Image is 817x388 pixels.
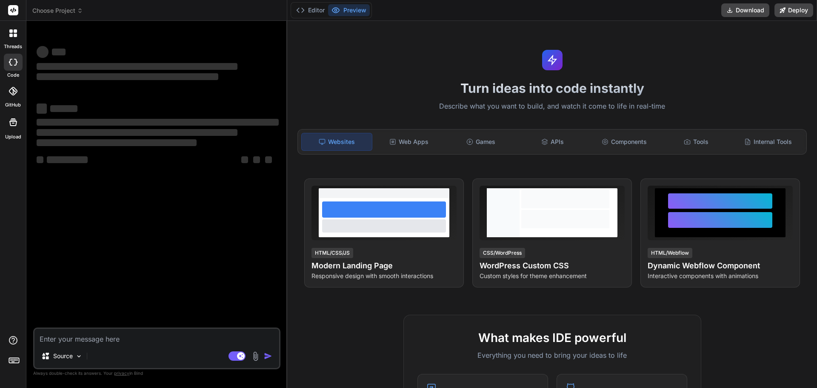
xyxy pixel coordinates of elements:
[293,4,328,16] button: Editor
[648,260,793,272] h4: Dynamic Webflow Component
[311,260,457,272] h4: Modern Landing Page
[53,352,73,360] p: Source
[417,350,687,360] p: Everything you need to bring your ideas to life
[47,156,88,163] span: ‌
[774,3,813,17] button: Deploy
[292,80,812,96] h1: Turn ideas into code instantly
[37,139,197,146] span: ‌
[37,103,47,114] span: ‌
[661,133,731,151] div: Tools
[52,49,66,55] span: ‌
[265,156,272,163] span: ‌
[480,272,625,280] p: Custom styles for theme enhancement
[37,46,49,58] span: ‌
[374,133,444,151] div: Web Apps
[480,248,525,258] div: CSS/WordPress
[733,133,803,151] div: Internal Tools
[5,101,21,109] label: GitHub
[301,133,372,151] div: Websites
[517,133,588,151] div: APIs
[4,43,22,50] label: threads
[251,351,260,361] img: attachment
[50,105,77,112] span: ‌
[114,371,129,376] span: privacy
[417,329,687,347] h2: What makes IDE powerful
[32,6,83,15] span: Choose Project
[446,133,516,151] div: Games
[480,260,625,272] h4: WordPress Custom CSS
[589,133,660,151] div: Components
[5,133,21,141] label: Upload
[241,156,248,163] span: ‌
[253,156,260,163] span: ‌
[75,353,83,360] img: Pick Models
[721,3,769,17] button: Download
[37,156,43,163] span: ‌
[264,352,272,360] img: icon
[7,72,19,79] label: code
[292,101,812,112] p: Describe what you want to build, and watch it come to life in real-time
[37,129,237,136] span: ‌
[37,119,279,126] span: ‌
[648,248,692,258] div: HTML/Webflow
[37,63,237,70] span: ‌
[311,248,353,258] div: HTML/CSS/JS
[311,272,457,280] p: Responsive design with smooth interactions
[328,4,370,16] button: Preview
[33,369,280,377] p: Always double-check its answers. Your in Bind
[648,272,793,280] p: Interactive components with animations
[37,73,218,80] span: ‌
